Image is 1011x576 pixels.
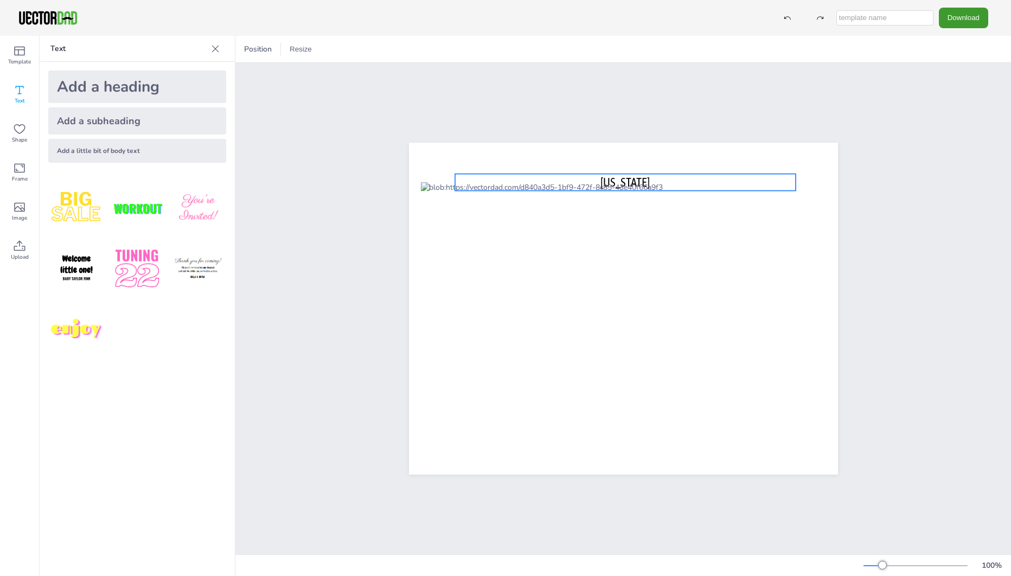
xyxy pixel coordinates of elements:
[48,241,105,297] img: GNLDUe7.png
[285,41,316,58] button: Resize
[109,180,165,236] img: XdJCRjX.png
[242,44,274,54] span: Position
[170,180,226,236] img: BBMXfK6.png
[836,10,933,25] input: template name
[600,175,650,189] span: [US_STATE]
[8,57,31,66] span: Template
[48,302,105,358] img: M7yqmqo.png
[11,253,29,261] span: Upload
[12,214,27,222] span: Image
[48,139,226,163] div: Add a little bit of body text
[48,71,226,103] div: Add a heading
[48,107,226,135] div: Add a subheading
[939,8,988,28] button: Download
[170,241,226,297] img: K4iXMrW.png
[48,180,105,236] img: style1.png
[50,36,207,62] p: Text
[109,241,165,297] img: 1B4LbXY.png
[17,10,79,26] img: VectorDad-1.png
[12,136,27,144] span: Shape
[12,175,28,183] span: Frame
[978,560,1004,571] div: 100 %
[15,97,25,105] span: Text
